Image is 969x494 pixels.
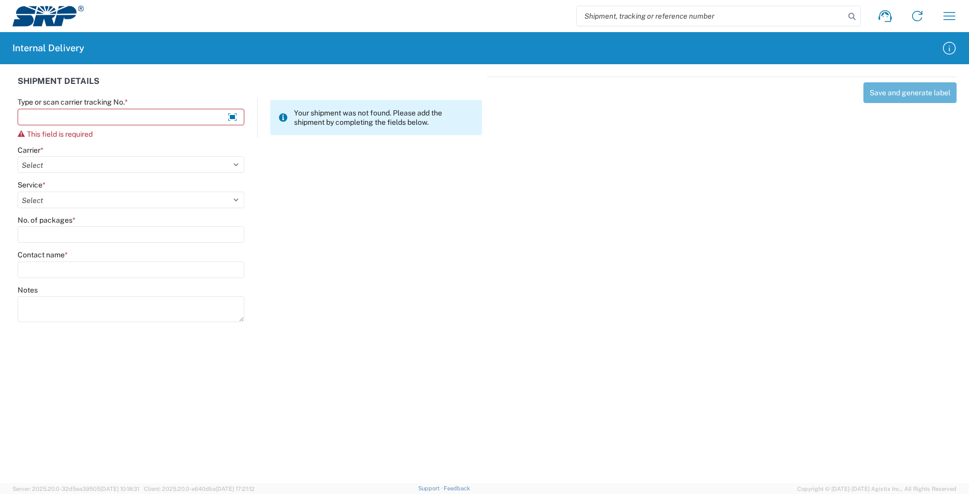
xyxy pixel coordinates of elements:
label: No. of packages [18,215,76,225]
span: Client: 2025.20.0-e640dba [144,486,255,492]
span: [DATE] 10:18:31 [100,486,139,492]
a: Support [418,485,444,491]
span: This field is required [27,130,93,138]
label: Type or scan carrier tracking No. [18,97,128,107]
label: Notes [18,285,38,295]
label: Service [18,180,46,190]
div: SHIPMENT DETAILS [18,77,482,97]
span: Server: 2025.20.0-32d5ea39505 [12,486,139,492]
label: Carrier [18,146,43,155]
img: srp [12,6,84,26]
span: Copyright © [DATE]-[DATE] Agistix Inc., All Rights Reserved [797,484,957,493]
span: Your shipment was not found. Please add the shipment by completing the fields below. [294,108,474,127]
h2: Internal Delivery [12,42,84,54]
a: Feedback [444,485,470,491]
span: [DATE] 17:21:12 [216,486,255,492]
label: Contact name [18,250,68,259]
input: Shipment, tracking or reference number [577,6,845,26]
